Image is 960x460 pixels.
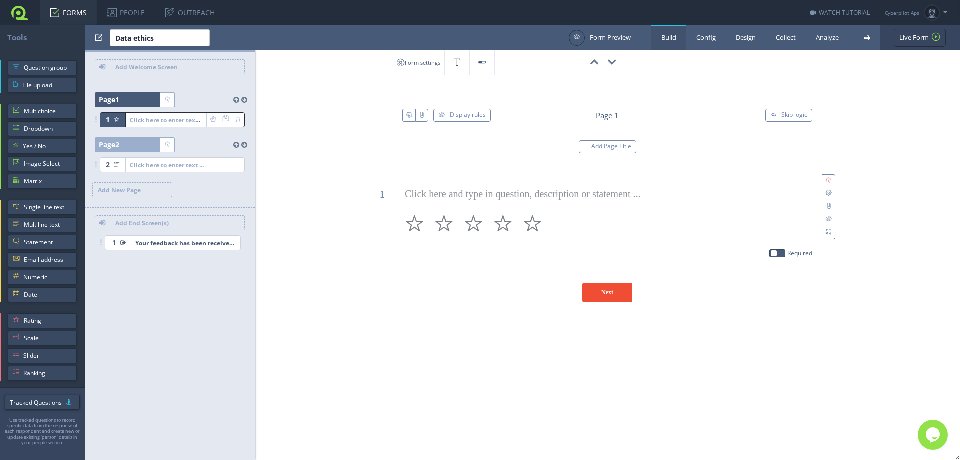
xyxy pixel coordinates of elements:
a: Dropdown [8,121,77,136]
a: Collect [766,25,806,50]
span: Copy [219,113,232,127]
span: Ranking [23,366,72,381]
span: Matrix [24,174,72,189]
span: Delete [232,113,244,127]
span: Single line text [24,200,72,215]
span: Yes / No [23,139,72,154]
div: Tools [7,25,85,50]
span: File upload [22,78,72,93]
span: Statement [24,235,72,250]
button: Skip logic [765,109,812,122]
a: Design [726,25,766,50]
a: Config [686,25,726,50]
span: Settings [207,113,219,127]
button: + Add Page Title [579,140,636,153]
span: Edit [95,31,103,44]
span: Add New Page [93,183,172,197]
span: Multiline text [24,217,72,232]
span: Image Select [24,156,72,171]
a: Live Form [894,29,946,47]
span: Date [24,287,72,302]
span: Slider [23,348,72,363]
span: Email address [24,252,72,267]
a: Matrix [8,174,77,189]
a: Form settings [392,50,445,75]
a: Yes / No [8,139,77,154]
span: Display rules [450,110,486,119]
div: 1 [372,184,392,204]
a: Form Preview [569,30,631,46]
span: Rating [24,313,72,328]
button: Display rules [433,109,491,122]
span: Your feedback has been received.Thank you for participating! [130,236,240,250]
a: Ranking [8,366,77,381]
a: Delete page [160,93,174,107]
span: 1 [115,95,119,104]
a: Image Select [8,156,77,171]
div: Page 1 [596,111,619,120]
a: Multiline text [8,217,77,232]
a: Numeric [8,270,77,285]
a: Date [8,287,77,302]
a: Analyze [806,25,849,50]
span: Add End Screen(s) [110,216,244,230]
span: Question group [24,60,72,75]
span: 2 [106,157,110,172]
a: Question group [8,60,77,75]
a: Email address [8,252,77,267]
label: Required [787,249,812,257]
a: Statement [8,235,77,250]
a: File upload [8,78,77,93]
a: Multichoice [8,104,77,119]
span: Page [99,92,119,107]
div: Next [582,283,632,302]
span: Add Welcome Screen [110,60,244,74]
a: Rating [8,313,77,328]
a: Slider [8,348,77,363]
span: Scale [24,331,72,346]
span: 1 [106,112,110,127]
span: Page [99,137,119,152]
span: Dropdown [24,121,72,136]
a: Single line text [8,200,77,215]
span: Numeric [23,270,72,285]
span: Multichoice [24,104,72,119]
a: Build [651,25,686,50]
span: + Add Page Title [586,142,631,150]
a: WATCH TUTORIAL [810,8,870,17]
span: 1 [112,235,116,250]
a: Delete page [160,138,174,152]
span: Skip logic [781,110,807,119]
a: Scale [8,331,77,346]
span: 2 [115,140,119,149]
iframe: chat widget [918,420,950,450]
